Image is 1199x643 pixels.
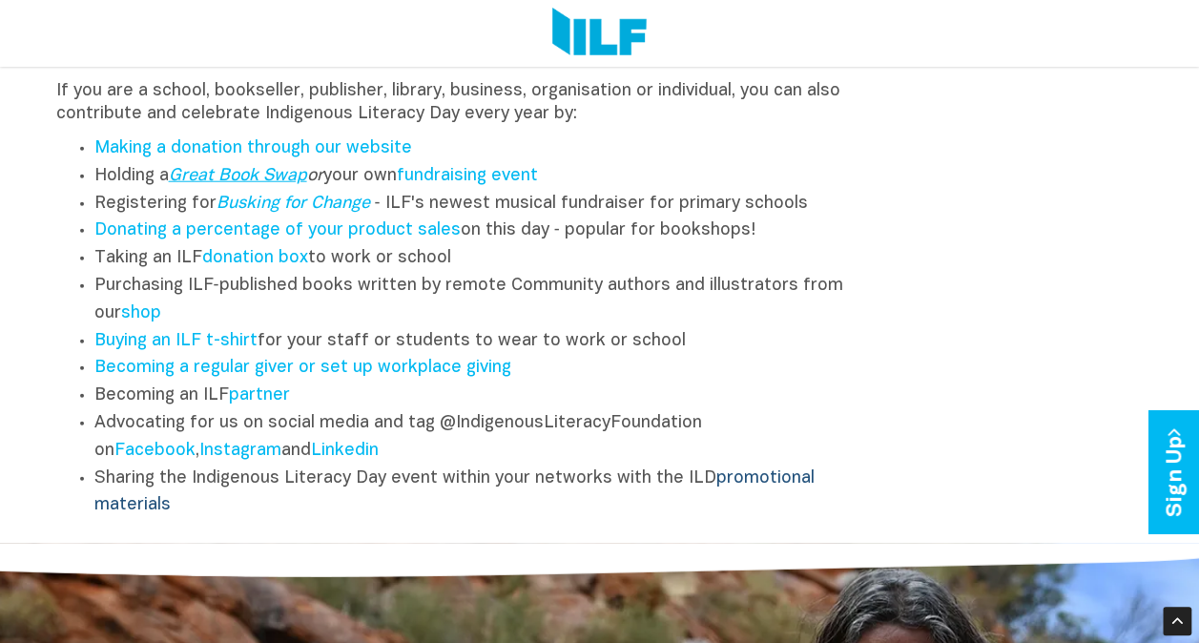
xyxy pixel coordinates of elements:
li: Becoming an ILF [94,383,865,410]
a: Making a donation through our website [94,140,412,156]
a: Donating a percentage of your product sales [94,222,461,239]
img: Logo [552,8,647,59]
a: Linkedin [311,443,379,459]
li: Advocating for us on social media and tag @IndigenousLiteracyFoundation on , and [94,410,865,466]
a: Facebook [114,443,196,459]
li: Holding a your own [94,163,865,191]
a: Buying an ILF t-shirt [94,333,258,349]
a: shop [121,305,161,321]
a: Great Book Swap [169,168,307,184]
a: donation box [202,250,308,266]
li: Registering for ‑ ILF's newest musical fundraiser for primary schools [94,191,865,218]
div: Scroll Back to Top [1163,607,1191,635]
p: If you are a school, bookseller, publisher, library, business, organisation or individual, you ca... [56,80,865,126]
a: Busking for Change [217,196,370,212]
a: Instagram [199,443,281,459]
li: Taking an ILF to work or school [94,245,865,273]
li: Purchasing ILF‑published books written by remote Community authors and illustrators from our [94,273,865,328]
li: Sharing the Indigenous Literacy Day event within your networks with the ILD [94,466,865,521]
li: for your staff or students to wear to work or school [94,328,865,356]
a: fundraising event [397,168,538,184]
em: or [169,168,323,184]
a: partner [229,387,290,404]
li: on this day ‑ popular for bookshops! [94,218,865,245]
a: Becoming a regular giver or set up workplace giving [94,360,511,376]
